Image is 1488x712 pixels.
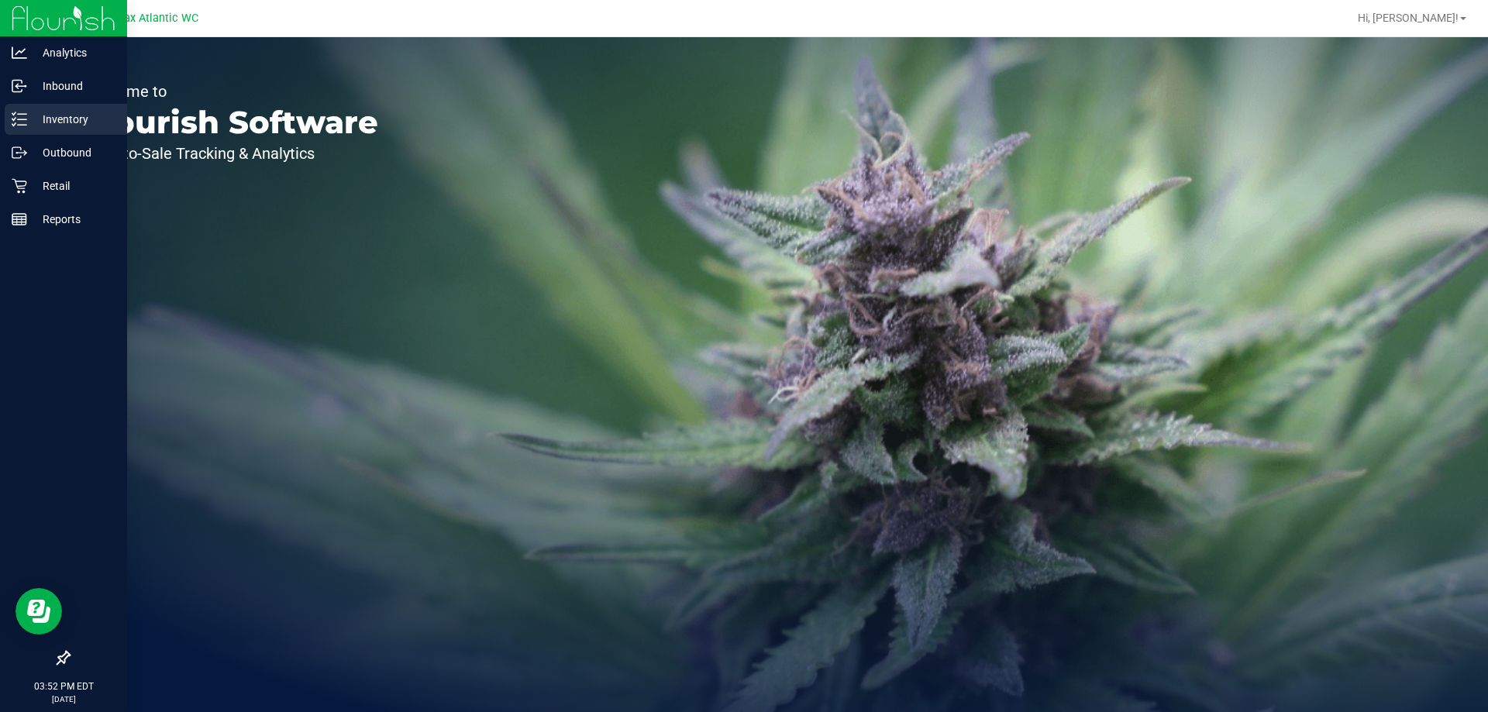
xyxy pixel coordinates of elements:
[27,177,120,195] p: Retail
[12,45,27,60] inline-svg: Analytics
[27,143,120,162] p: Outbound
[12,112,27,127] inline-svg: Inventory
[84,84,378,99] p: Welcome to
[12,212,27,227] inline-svg: Reports
[27,43,120,62] p: Analytics
[27,110,120,129] p: Inventory
[84,107,378,138] p: Flourish Software
[118,12,198,25] span: Jax Atlantic WC
[27,77,120,95] p: Inbound
[84,146,378,161] p: Seed-to-Sale Tracking & Analytics
[12,78,27,94] inline-svg: Inbound
[7,679,120,693] p: 03:52 PM EDT
[12,178,27,194] inline-svg: Retail
[27,210,120,229] p: Reports
[15,588,62,635] iframe: Resource center
[7,693,120,705] p: [DATE]
[12,145,27,160] inline-svg: Outbound
[1358,12,1459,24] span: Hi, [PERSON_NAME]!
